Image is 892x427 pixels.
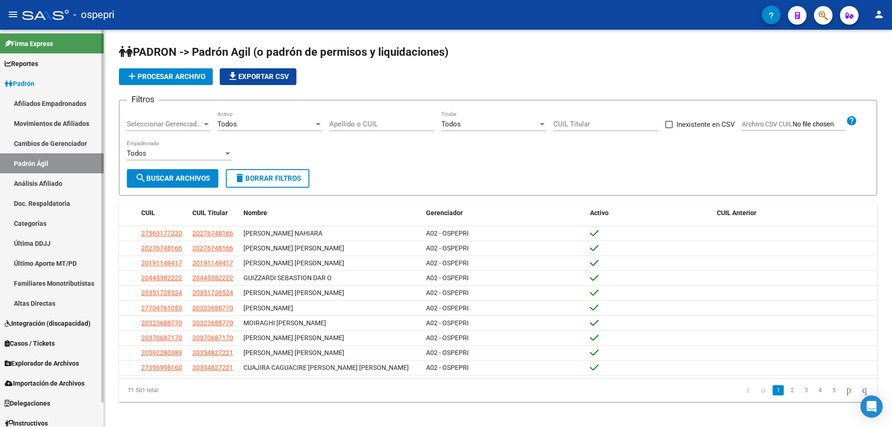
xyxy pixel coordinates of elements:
span: 27704761053 [141,304,182,312]
span: 20323688770 [141,319,182,327]
span: 20370687170 [192,334,233,342]
span: [PERSON_NAME] [PERSON_NAME] [243,244,344,252]
span: 20445382222 [141,274,182,282]
datatable-header-cell: CUIL Anterior [713,203,877,223]
span: Explorador de Archivos [5,358,79,368]
mat-icon: person [873,9,885,20]
span: [PERSON_NAME] NAHIARA [243,230,322,237]
span: A02 - OSPEPRI [426,259,469,267]
li: page 3 [799,382,813,398]
mat-icon: file_download [227,71,238,82]
span: 20276748166 [192,244,233,252]
span: Procesar archivo [126,72,205,81]
span: A02 - OSPEPRI [426,319,469,327]
span: Buscar Archivos [135,174,210,183]
a: go to previous page [757,385,770,395]
span: A02 - OSPEPRI [426,304,469,312]
span: [PERSON_NAME] [PERSON_NAME] [243,349,344,356]
span: [PERSON_NAME] [PERSON_NAME] [243,259,344,267]
span: 20592280389 [141,349,182,356]
button: Procesar archivo [119,68,213,85]
span: CUIL Anterior [717,209,756,217]
span: Inexistente en CSV [676,119,735,130]
span: CUAJIRA CAGUACIRE [PERSON_NAME] [PERSON_NAME] [243,364,409,371]
span: A02 - OSPEPRI [426,244,469,252]
datatable-header-cell: CUIL Titular [189,203,240,223]
li: page 4 [813,382,827,398]
span: A02 - OSPEPRI [426,289,469,296]
button: Buscar Archivos [127,169,218,188]
a: 5 [828,385,840,395]
span: GUIZZARDI SEBASTION DAR O [243,274,332,282]
span: Exportar CSV [227,72,289,81]
span: MOIRAGHI [PERSON_NAME] [243,319,326,327]
span: CUIL [141,209,155,217]
span: 20351728524 [141,289,182,296]
span: Casos / Tickets [5,338,55,348]
h3: Filtros [127,93,159,106]
span: A02 - OSPEPRI [426,230,469,237]
span: 20191149417 [141,259,182,267]
span: Todos [441,120,461,128]
span: [PERSON_NAME] [PERSON_NAME] [243,289,344,296]
span: Reportes [5,59,38,69]
span: 20323688770 [192,319,233,327]
a: go to last page [858,385,871,395]
div: 71.501 total [119,379,269,402]
span: A02 - OSPEPRI [426,349,469,356]
datatable-header-cell: CUIL [138,203,189,223]
span: Gerenciador [426,209,463,217]
a: 2 [787,385,798,395]
li: page 2 [785,382,799,398]
span: 20370687170 [141,334,182,342]
span: 20445382222 [192,274,233,282]
span: Activo [590,209,609,217]
span: 20191149417 [192,259,233,267]
span: Borrar Filtros [234,174,301,183]
span: [PERSON_NAME] [PERSON_NAME] [243,334,344,342]
span: 20351728524 [192,289,233,296]
li: page 1 [771,382,785,398]
span: A02 - OSPEPRI [426,274,469,282]
span: CUIL Titular [192,209,228,217]
div: Open Intercom Messenger [860,395,883,418]
a: 1 [773,385,784,395]
mat-icon: add [126,71,138,82]
datatable-header-cell: Nombre [240,203,422,223]
span: Todos [127,149,146,158]
span: 20276748166 [192,230,233,237]
span: Importación de Archivos [5,378,85,388]
span: [PERSON_NAME] [243,304,293,312]
datatable-header-cell: Gerenciador [422,203,586,223]
a: 4 [814,385,826,395]
mat-icon: help [846,115,857,126]
a: 3 [800,385,812,395]
a: go to first page [742,385,754,395]
button: Exportar CSV [220,68,296,85]
span: Todos [217,120,237,128]
span: A02 - OSPEPRI [426,334,469,342]
li: page 5 [827,382,841,398]
span: 27396998160 [141,364,182,371]
span: Seleccionar Gerenciador [127,120,202,128]
span: Firma Express [5,39,53,49]
span: A02 - OSPEPRI [426,364,469,371]
mat-icon: delete [234,172,245,184]
span: Delegaciones [5,398,50,408]
a: go to next page [842,385,855,395]
span: 20323688770 [192,304,233,312]
span: Archivo CSV CUIL [742,120,793,128]
span: Padrón [5,79,34,89]
span: - ospepri [73,5,114,25]
span: 27563177220 [141,230,182,237]
span: 20354827221 [192,364,233,371]
mat-icon: menu [7,9,19,20]
button: Borrar Filtros [226,169,309,188]
span: Integración (discapacidad) [5,318,91,328]
span: Nombre [243,209,267,217]
span: 20354827221 [192,349,233,356]
span: 20276748166 [141,244,182,252]
input: Archivo CSV CUIL [793,120,846,129]
mat-icon: search [135,172,146,184]
span: PADRON -> Padrón Agil (o padrón de permisos y liquidaciones) [119,46,448,59]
